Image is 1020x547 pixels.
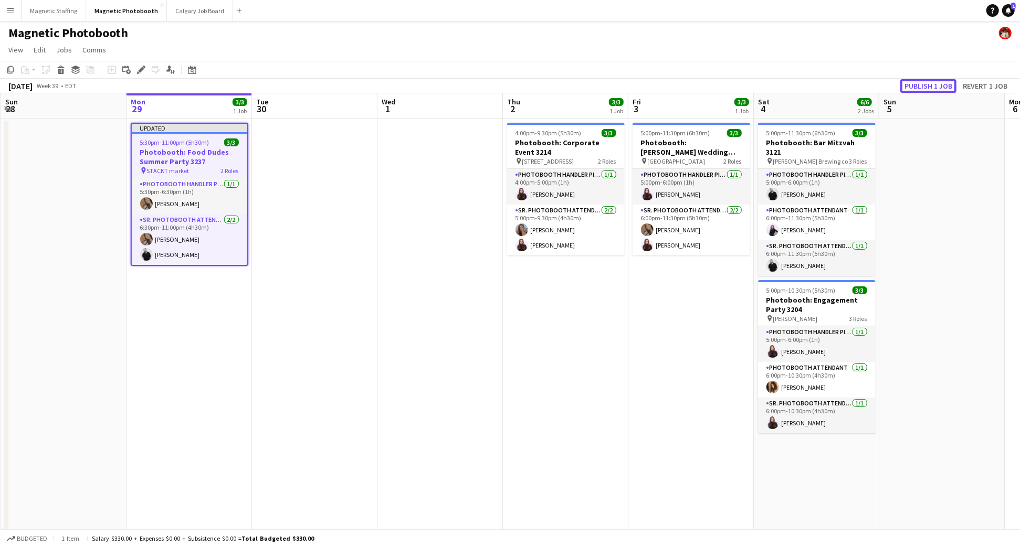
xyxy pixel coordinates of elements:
[758,326,876,362] app-card-role: Photobooth Handler Pick-Up/Drop-Off1/15:00pm-6:00pm (1h)[PERSON_NAME]
[92,534,314,542] div: Salary $330.00 + Expenses $0.00 + Subsistence $0.00 =
[884,97,896,106] span: Sun
[758,97,770,106] span: Sat
[132,214,247,265] app-card-role: Sr. Photobooth Attendant2/26:30pm-11:00pm (4h30m)[PERSON_NAME][PERSON_NAME]
[882,103,896,115] span: 5
[631,103,641,115] span: 3
[602,129,616,137] span: 3/3
[633,169,750,205] app-card-role: Photobooth Handler Pick-Up/Drop-Off1/15:00pm-6:00pm (1h)[PERSON_NAME]
[758,280,876,433] app-job-card: 5:00pm-10:30pm (5h30m)3/3Photobooth: Engagement Party 3204 [PERSON_NAME]3 RolesPhotobooth Handler...
[132,178,247,214] app-card-role: Photobooth Handler Pick-Up/Drop-Off1/15:30pm-6:30pm (1h)[PERSON_NAME]
[4,43,27,57] a: View
[131,97,145,106] span: Mon
[758,398,876,433] app-card-role: Sr. Photobooth Attendant1/16:00pm-10:30pm (4h30m)[PERSON_NAME]
[86,1,167,21] button: Magnetic Photobooth
[233,98,247,106] span: 3/3
[82,45,106,55] span: Comms
[17,535,47,542] span: Budgeted
[758,169,876,205] app-card-role: Photobooth Handler Pick-Up/Drop-Off1/15:00pm-6:00pm (1h)[PERSON_NAME]
[507,123,625,255] app-job-card: 4:00pm-9:30pm (5h30m)3/3Photobooth: Corporate Event 3214 [STREET_ADDRESS]2 RolesPhotobooth Handle...
[598,157,616,165] span: 2 Roles
[727,129,742,137] span: 3/3
[758,123,876,276] app-job-card: 5:00pm-11:30pm (6h30m)3/3Photobooth: Bar Mitzvah 3121 [PERSON_NAME] Brewing co3 RolesPhotobooth H...
[29,43,50,57] a: Edit
[256,97,268,106] span: Tue
[8,25,128,41] h1: Magnetic Photobooth
[734,98,749,106] span: 3/3
[382,97,395,106] span: Wed
[224,138,239,146] span: 3/3
[609,107,623,115] div: 1 Job
[758,138,876,157] h3: Photobooth: Bar Mitzvah 3121
[35,82,61,90] span: Week 39
[4,103,18,115] span: 28
[78,43,110,57] a: Comms
[758,205,876,240] app-card-role: Photobooth Attendant1/16:00pm-11:30pm (5h30m)[PERSON_NAME]
[853,129,867,137] span: 3/3
[756,103,770,115] span: 4
[773,157,848,165] span: [PERSON_NAME] Brewing co
[507,97,520,106] span: Thu
[633,205,750,255] app-card-role: Sr. Photobooth Attendant2/26:00pm-11:30pm (5h30m)[PERSON_NAME][PERSON_NAME]
[522,157,574,165] span: [STREET_ADDRESS]
[507,205,625,255] app-card-role: Sr. Photobooth Attendant2/25:00pm-9:30pm (4h30m)[PERSON_NAME][PERSON_NAME]
[5,97,18,106] span: Sun
[255,103,268,115] span: 30
[131,123,248,266] app-job-card: Updated5:30pm-11:00pm (5h30m)3/3Photobooth: Food Dudes Summer Party 3237 STACKT market2 RolesPhot...
[724,157,742,165] span: 2 Roles
[140,138,209,146] span: 5:30pm-11:00pm (5h30m)
[773,315,818,323] span: [PERSON_NAME]
[241,534,314,542] span: Total Budgeted $330.00
[766,129,836,137] span: 5:00pm-11:30pm (6h30m)
[758,295,876,314] h3: Photobooth: Engagement Party 3204
[999,27,1012,39] app-user-avatar: Kara & Monika
[849,157,867,165] span: 3 Roles
[1011,3,1016,9] span: 1
[648,157,706,165] span: [GEOGRAPHIC_DATA]
[52,43,76,57] a: Jobs
[633,123,750,255] app-job-card: 5:00pm-11:30pm (6h30m)3/3Photobooth: [PERSON_NAME] Wedding 2721 [GEOGRAPHIC_DATA]2 RolesPhotoboot...
[633,138,750,157] h3: Photobooth: [PERSON_NAME] Wedding 2721
[858,107,874,115] div: 2 Jobs
[758,362,876,398] app-card-role: Photobooth Attendant1/16:00pm-10:30pm (4h30m)[PERSON_NAME]
[34,45,46,55] span: Edit
[641,129,710,137] span: 5:00pm-11:30pm (6h30m)
[900,79,956,93] button: Publish 1 job
[233,107,247,115] div: 1 Job
[129,103,145,115] span: 29
[758,240,876,276] app-card-role: Sr. Photobooth Attendant1/16:00pm-11:30pm (5h30m)[PERSON_NAME]
[959,79,1012,93] button: Revert 1 job
[853,286,867,294] span: 3/3
[766,286,836,294] span: 5:00pm-10:30pm (5h30m)
[380,103,395,115] span: 1
[633,97,641,106] span: Fri
[56,45,72,55] span: Jobs
[167,1,233,21] button: Calgary Job Board
[65,82,76,90] div: EDT
[5,533,49,544] button: Budgeted
[1002,4,1015,17] a: 1
[8,45,23,55] span: View
[609,98,624,106] span: 3/3
[221,167,239,175] span: 2 Roles
[516,129,582,137] span: 4:00pm-9:30pm (5h30m)
[22,1,86,21] button: Magnetic Staffing
[857,98,872,106] span: 6/6
[147,167,190,175] span: STACKT market
[132,147,247,166] h3: Photobooth: Food Dudes Summer Party 3237
[507,169,625,205] app-card-role: Photobooth Handler Pick-Up/Drop-Off1/14:00pm-5:00pm (1h)[PERSON_NAME]
[507,138,625,157] h3: Photobooth: Corporate Event 3214
[849,315,867,323] span: 3 Roles
[58,534,83,542] span: 1 item
[735,107,749,115] div: 1 Job
[8,81,33,91] div: [DATE]
[132,124,247,132] div: Updated
[506,103,520,115] span: 2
